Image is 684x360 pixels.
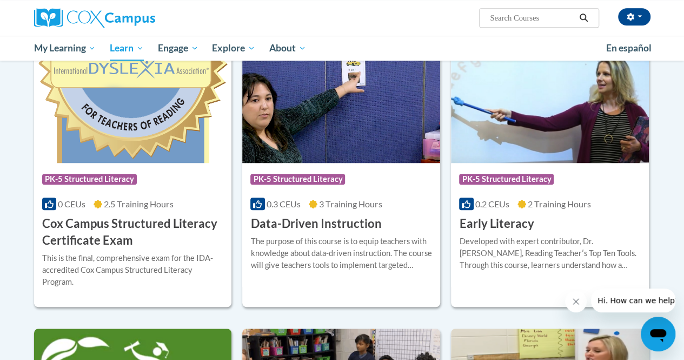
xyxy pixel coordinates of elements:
[528,199,591,209] span: 2 Training Hours
[591,289,675,312] iframe: Message from company
[34,8,229,28] a: Cox Campus
[641,317,675,351] iframe: Button to launch messaging window
[267,199,301,209] span: 0.3 CEUs
[103,36,151,61] a: Learn
[242,53,440,163] img: Course Logo
[34,53,232,163] img: Course Logo
[212,42,255,55] span: Explore
[34,53,232,307] a: Course LogoPK-5 Structured Literacy0 CEUs2.5 Training Hours Cox Campus Structured Literacy Certif...
[250,235,432,271] div: The purpose of this course is to equip teachers with knowledge about data-driven instruction. The...
[459,215,534,232] h3: Early Literacy
[451,53,649,163] img: Course Logo
[451,53,649,307] a: Course LogoPK-5 Structured Literacy0.2 CEUs2 Training Hours Early LiteracyDeveloped with expert c...
[42,215,224,249] h3: Cox Campus Structured Literacy Certificate Exam
[575,11,592,24] button: Search
[58,199,85,209] span: 0 CEUs
[104,199,174,209] span: 2.5 Training Hours
[250,215,381,232] h3: Data-Driven Instruction
[42,252,224,288] div: This is the final, comprehensive exam for the IDA-accredited Cox Campus Structured Literacy Program.
[475,199,509,209] span: 0.2 CEUs
[262,36,313,61] a: About
[489,11,575,24] input: Search Courses
[565,291,587,312] iframe: Close message
[269,42,306,55] span: About
[319,199,382,209] span: 3 Training Hours
[27,36,103,61] a: My Learning
[42,174,137,185] span: PK-5 Structured Literacy
[606,42,652,54] span: En español
[110,42,144,55] span: Learn
[151,36,205,61] a: Engage
[158,42,198,55] span: Engage
[26,36,659,61] div: Main menu
[618,8,650,25] button: Account Settings
[459,174,554,185] span: PK-5 Structured Literacy
[205,36,262,61] a: Explore
[242,53,440,307] a: Course LogoPK-5 Structured Literacy0.3 CEUs3 Training Hours Data-Driven InstructionThe purpose of...
[6,8,88,16] span: Hi. How can we help?
[34,42,96,55] span: My Learning
[34,8,155,28] img: Cox Campus
[250,174,345,185] span: PK-5 Structured Literacy
[599,37,659,60] a: En español
[459,235,641,271] div: Developed with expert contributor, Dr. [PERSON_NAME], Reading Teacherʹs Top Ten Tools. Through th...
